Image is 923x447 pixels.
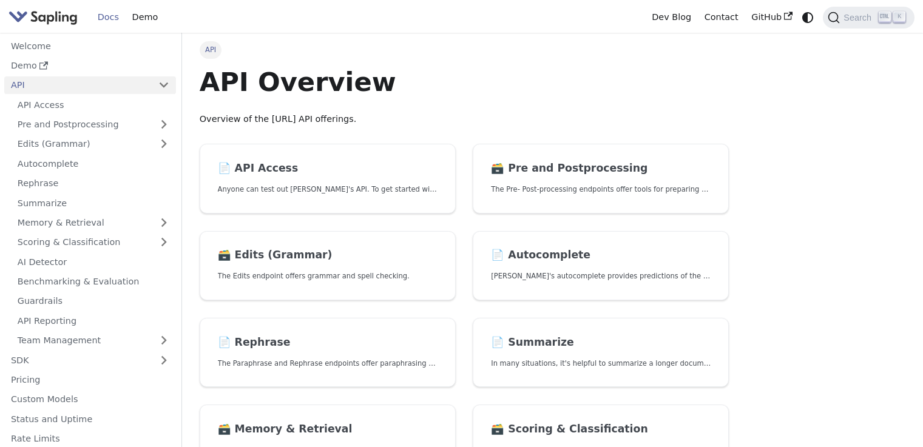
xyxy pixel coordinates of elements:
h2: API Access [218,162,438,175]
p: In many situations, it's helpful to summarize a longer document into a shorter, more easily diges... [491,358,711,369]
a: Scoring & Classification [11,234,176,251]
a: 📄️ SummarizeIn many situations, it's helpful to summarize a longer document into a shorter, more ... [473,318,729,388]
a: Pre and Postprocessing [11,116,176,133]
a: Summarize [11,194,176,212]
a: Dev Blog [645,8,697,27]
h2: Autocomplete [491,249,711,262]
a: AI Detector [11,253,176,271]
a: API [4,76,152,94]
a: 📄️ RephraseThe Paraphrase and Rephrase endpoints offer paraphrasing for particular styles. [200,318,456,388]
a: Demo [4,57,176,75]
kbd: K [893,12,905,22]
button: Collapse sidebar category 'API' [152,76,176,94]
a: SDK [4,351,152,369]
a: 🗃️ Edits (Grammar)The Edits endpoint offers grammar and spell checking. [200,231,456,301]
a: Pricing [4,371,176,389]
a: API Reporting [11,312,176,329]
a: Sapling.ai [8,8,82,26]
p: Sapling's autocomplete provides predictions of the next few characters or words [491,271,711,282]
h2: Rephrase [218,336,438,349]
button: Switch between dark and light mode (currently system mode) [799,8,817,26]
h1: API Overview [200,66,729,98]
a: Memory & Retrieval [11,214,176,232]
p: The Paraphrase and Rephrase endpoints offer paraphrasing for particular styles. [218,358,438,369]
a: Edits (Grammar) [11,135,176,153]
h2: Scoring & Classification [491,423,711,436]
span: Search [840,13,879,22]
h2: Pre and Postprocessing [491,162,711,175]
a: Rephrase [11,175,176,192]
p: Overview of the [URL] API offerings. [200,112,729,127]
a: 📄️ Autocomplete[PERSON_NAME]'s autocomplete provides predictions of the next few characters or words [473,231,729,301]
a: 🗃️ Pre and PostprocessingThe Pre- Post-processing endpoints offer tools for preparing your text d... [473,144,729,213]
a: Team Management [11,332,176,349]
button: Search (Ctrl+K) [823,7,914,29]
a: Autocomplete [11,155,176,172]
span: API [200,41,222,58]
p: The Edits endpoint offers grammar and spell checking. [218,271,438,282]
h2: Edits (Grammar) [218,249,438,262]
nav: Breadcrumbs [200,41,729,58]
a: 📄️ API AccessAnyone can test out [PERSON_NAME]'s API. To get started with the API, simply: [200,144,456,213]
a: GitHub [745,8,799,27]
p: Anyone can test out Sapling's API. To get started with the API, simply: [218,184,438,195]
h2: Memory & Retrieval [218,423,438,436]
button: Expand sidebar category 'SDK' [152,351,176,369]
a: Welcome [4,37,176,55]
a: Benchmarking & Evaluation [11,273,176,291]
a: Guardrails [11,292,176,310]
a: Contact [698,8,745,27]
a: Docs [91,8,126,27]
h2: Summarize [491,336,711,349]
p: The Pre- Post-processing endpoints offer tools for preparing your text data for ingestation as we... [491,184,711,195]
a: Demo [126,8,164,27]
a: API Access [11,96,176,113]
a: Custom Models [4,391,176,408]
img: Sapling.ai [8,8,78,26]
a: Status and Uptime [4,410,176,428]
